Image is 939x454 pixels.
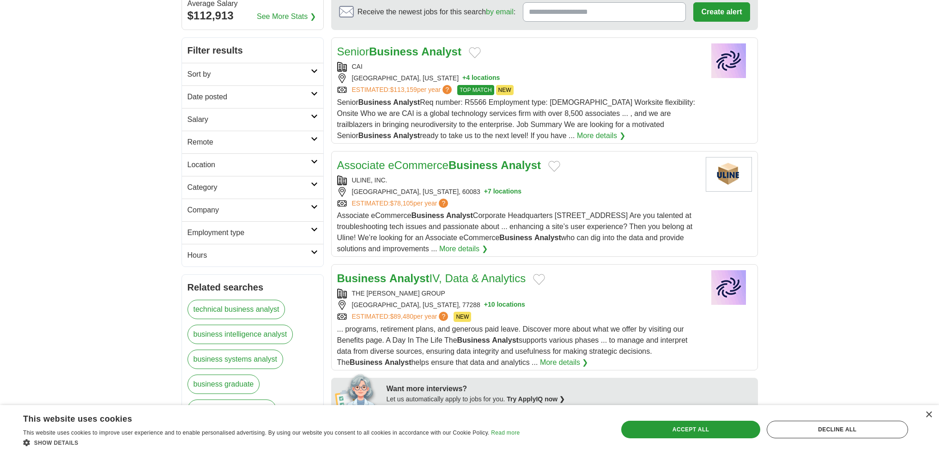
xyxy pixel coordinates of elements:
[352,85,454,95] a: ESTIMATED:$113,159per year?
[335,373,380,410] img: apply-iq-scientist.png
[357,6,515,18] span: Receive the newest jobs for this search :
[446,212,473,219] strong: Analyst
[393,98,420,106] strong: Analyst
[462,73,466,83] span: +
[188,7,318,24] div: $112,913
[34,440,79,446] span: Show details
[352,176,388,184] a: ULINE, INC.
[337,159,541,171] a: Associate eCommerceBusiness Analyst
[182,153,323,176] a: Location
[491,430,520,436] a: Read more, opens a new window
[534,234,561,242] strong: Analyst
[492,336,519,344] strong: Analyst
[188,114,311,125] h2: Salary
[188,227,311,238] h2: Employment type
[188,182,311,193] h2: Category
[385,358,412,366] strong: Analyst
[182,176,323,199] a: Category
[390,86,417,93] span: $113,159
[767,421,908,438] div: Decline all
[358,132,391,139] strong: Business
[390,200,413,207] span: $78,105
[188,91,311,103] h2: Date posted
[421,45,461,58] strong: Analyst
[182,85,323,108] a: Date posted
[188,350,283,369] a: business systems analyst
[387,394,752,404] div: Let us automatically apply to jobs for you.
[925,412,932,418] div: Close
[507,395,565,403] a: Try ApplyIQ now ❯
[706,43,752,78] img: Company logo
[387,383,752,394] div: Want more interviews?
[337,45,461,58] a: SeniorBusiness Analyst
[486,8,514,16] a: by email
[352,312,450,322] a: ESTIMATED:$89,480per year?
[448,159,498,171] strong: Business
[182,38,323,63] h2: Filter results
[499,234,532,242] strong: Business
[706,157,752,192] img: Uline logo
[540,357,588,368] a: More details ❯
[337,212,693,253] span: Associate eCommerce Corporate Headquarters [STREET_ADDRESS] Are you talented at troubleshooting t...
[442,85,452,94] span: ?
[23,438,520,447] div: Show details
[496,85,514,95] span: NEW
[469,47,481,58] button: Add to favorite jobs
[389,272,430,285] strong: Analyst
[188,300,285,319] a: technical business analyst
[358,98,391,106] strong: Business
[188,250,311,261] h2: Hours
[533,274,545,285] button: Add to favorite jobs
[548,161,560,172] button: Add to favorite jobs
[337,62,698,72] div: CAI
[484,187,488,197] span: +
[182,131,323,153] a: Remote
[337,98,695,139] span: Senior Req number: R5566 Employment type: [DEMOGRAPHIC_DATA] Worksite flexibility: Onsite Who we ...
[462,73,500,83] button: +4 locations
[188,159,311,170] h2: Location
[706,270,752,305] img: Company logo
[188,137,311,148] h2: Remote
[439,243,488,254] a: More details ❯
[188,205,311,216] h2: Company
[182,108,323,131] a: Salary
[257,11,316,22] a: See More Stats ❯
[337,272,526,285] a: Business AnalystIV, Data & Analytics
[621,421,760,438] div: Accept all
[352,199,450,208] a: ESTIMATED:$78,105per year?
[577,130,625,141] a: More details ❯
[182,199,323,221] a: Company
[23,430,490,436] span: This website uses cookies to improve user experience and to enable personalised advertising. By u...
[411,212,444,219] strong: Business
[369,45,418,58] strong: Business
[337,272,387,285] strong: Business
[188,375,260,394] a: business graduate
[182,244,323,266] a: Hours
[188,400,276,419] a: senior business analyst
[282,400,307,424] span: more ❯
[454,312,471,322] span: NEW
[390,313,413,320] span: $89,480
[457,336,490,344] strong: Business
[693,2,750,22] button: Create alert
[182,63,323,85] a: Sort by
[337,325,688,366] span: ... programs, retirement plans, and generous paid leave. Discover more about what we offer by vis...
[337,300,698,310] div: [GEOGRAPHIC_DATA], [US_STATE], 77288
[337,187,698,197] div: [GEOGRAPHIC_DATA], [US_STATE], 60083
[23,411,497,424] div: This website uses cookies
[337,289,698,298] div: THE [PERSON_NAME] GROUP
[484,187,521,197] button: +7 locations
[188,325,293,344] a: business intelligence analyst
[182,221,323,244] a: Employment type
[337,73,698,83] div: [GEOGRAPHIC_DATA], [US_STATE]
[501,159,541,171] strong: Analyst
[188,280,318,294] h2: Related searches
[484,300,488,310] span: +
[350,358,382,366] strong: Business
[439,312,448,321] span: ?
[484,300,525,310] button: +10 locations
[439,199,448,208] span: ?
[188,69,311,80] h2: Sort by
[457,85,494,95] span: TOP MATCH
[393,132,420,139] strong: Analyst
